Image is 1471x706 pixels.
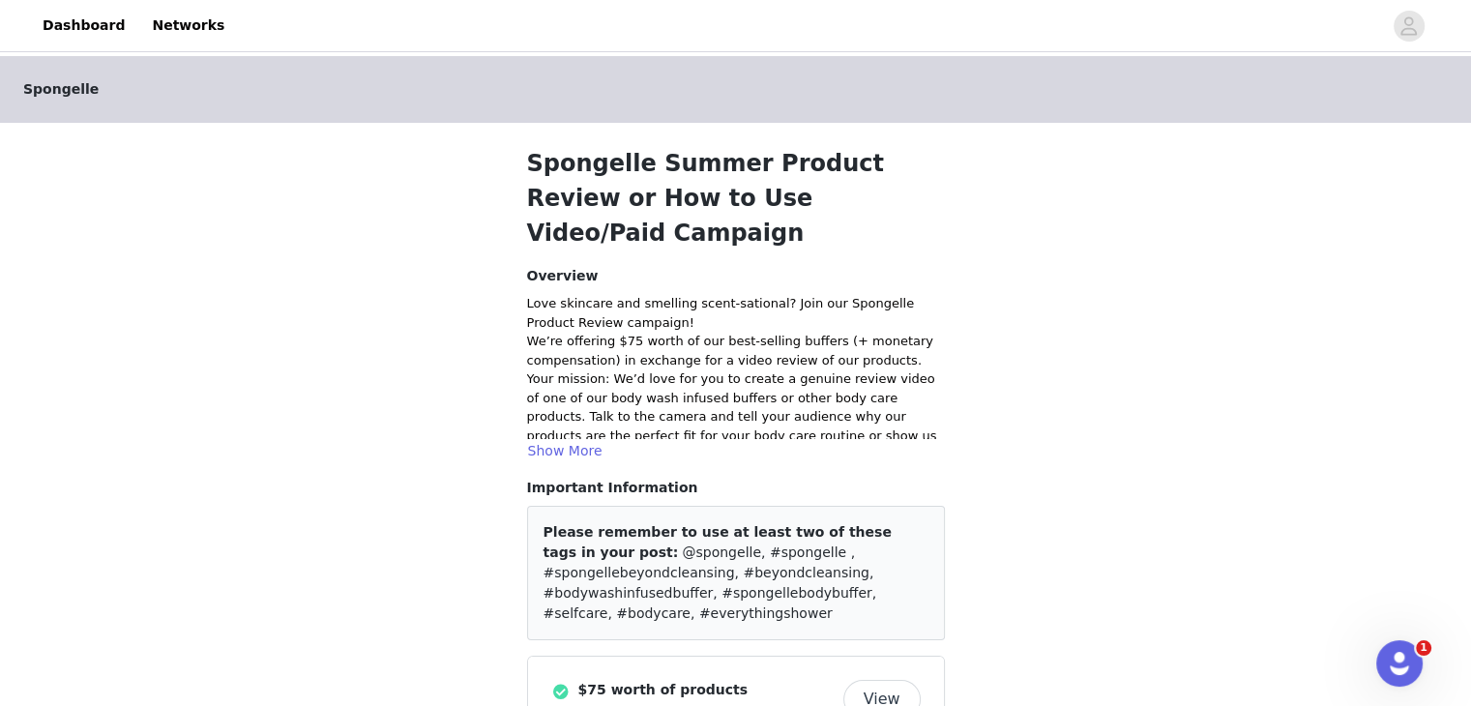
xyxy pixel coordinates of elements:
[527,294,945,332] p: Love skincare and smelling scent-sational? Join our Spongelle Product Review campaign!
[140,4,236,47] a: Networks
[1399,11,1418,42] div: avatar
[578,680,836,700] h4: $75 worth of products
[23,79,99,100] span: Spongelle
[31,4,136,47] a: Dashboard
[544,524,892,560] span: Please remember to use at least two of these tags in your post:
[527,369,945,483] p: Your mission: We’d love for you to create a genuine review video of one of our body wash infused ...
[527,146,945,250] h1: Spongelle Summer Product Review or How to Use Video/Paid Campaign
[527,332,945,369] p: We’re offering $75 worth of our best-selling buffers (+ monetary compensation) in exchange for a ...
[527,439,603,462] button: Show More
[1416,640,1431,656] span: 1
[544,544,877,621] span: @spongelle, #spongelle , #spongellebeyondcleansing, #beyondcleansing, #bodywashinfusedbuffer, #sp...
[527,266,945,286] h4: Overview
[527,478,945,498] p: Important Information
[1376,640,1423,687] iframe: Intercom live chat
